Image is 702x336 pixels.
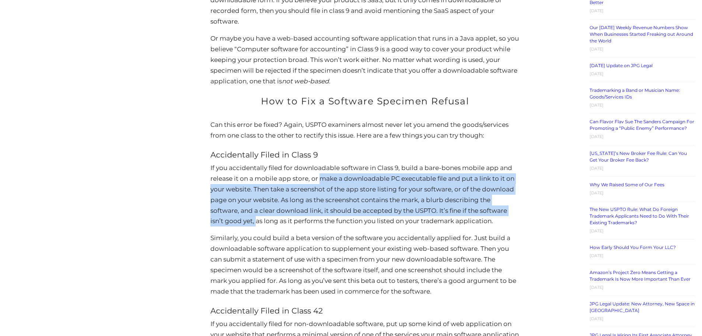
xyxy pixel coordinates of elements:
[590,46,604,52] time: [DATE]
[590,87,680,100] a: Trademarking a Band or Musician Name: Goods/Services IDs
[590,150,687,163] a: [US_STATE]’s New Broker Fee Rule: Can You Get Your Broker Fee Back?
[210,33,519,87] p: Or maybe you have a web-based accounting software application that runs in a Java applet, so you ...
[210,233,519,297] p: Similarly, you could build a beta version of the software you accidentally applied for. Just buil...
[590,285,604,290] time: [DATE]
[210,303,519,319] h3: Accidentally Filed in Class 42
[210,163,519,226] p: If you accidentally filed for downloadable software in Class 9, build a bare-bones mobile app and...
[210,147,519,163] h3: Accidentally Filed in Class 9
[282,77,329,85] em: not web-based
[590,119,694,131] a: Can Flavor Flav Sue The Sanders Campaign For Promoting a “Public Enemy” Performance?
[590,182,664,187] a: Why We Raised Some of Our Fees
[590,8,604,13] time: [DATE]
[590,63,653,68] a: [DATE] Update on JPG Legal
[590,301,695,313] a: JPG Legal Update: New Attorney, New Space in [GEOGRAPHIC_DATA]
[590,190,604,195] time: [DATE]
[590,166,604,171] time: [DATE]
[590,228,604,233] time: [DATE]
[590,270,691,282] a: Amazon’s Project Zero Means Getting a Trademark Is Now More Important Than Ever
[590,245,676,250] a: How Early Should You Form Your LLC?
[210,119,519,141] p: Can this error be fixed? Again, USPTO examiners almost never let you amend the goods/services fro...
[590,103,604,108] time: [DATE]
[590,25,693,44] a: Our [DATE] Weekly Revenue Numbers Show When Businesses Started Freaking out Around the World
[210,93,519,110] h2: How to Fix a Software Specimen Refusal
[590,207,689,225] a: The New USPTO Rule: What Do Foreign Trademark Applicants Need to Do With Their Existing Trademarks?
[590,134,604,139] time: [DATE]
[590,71,604,76] time: [DATE]
[590,253,604,258] time: [DATE]
[590,316,604,321] time: [DATE]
